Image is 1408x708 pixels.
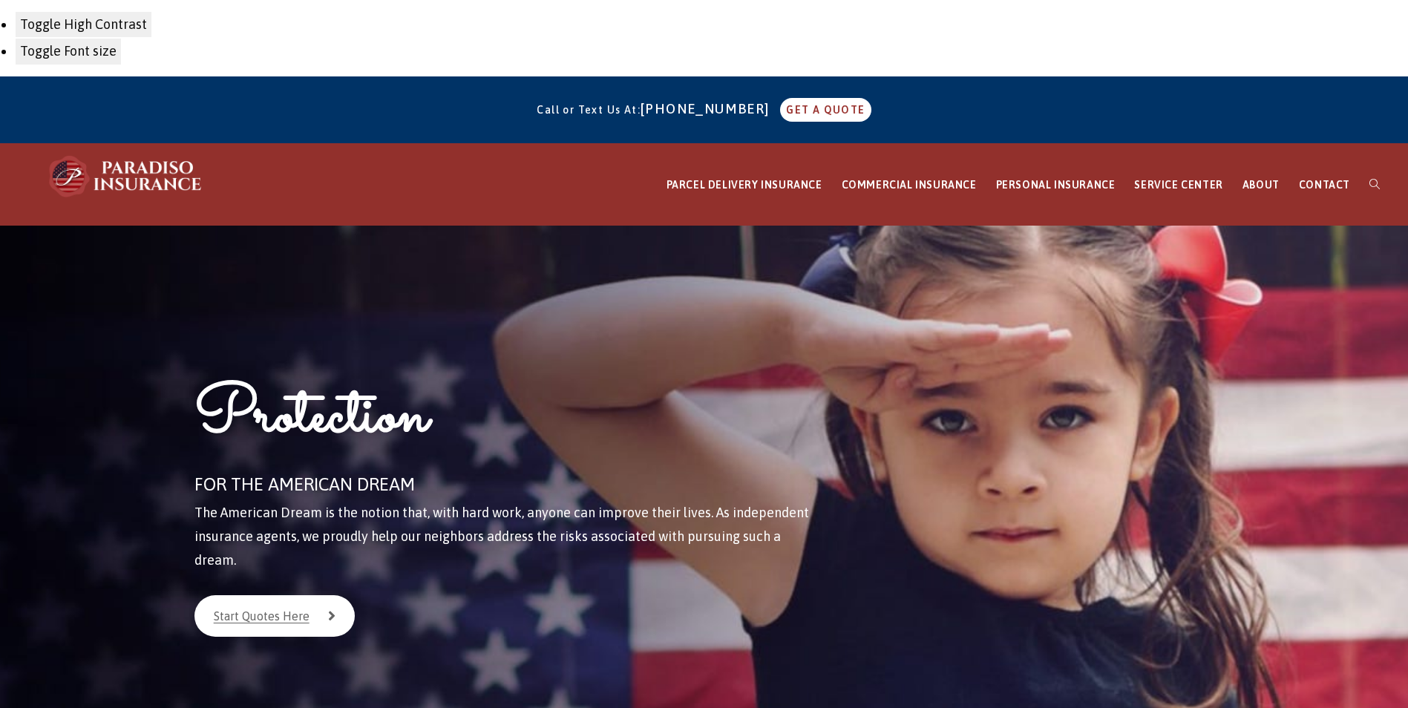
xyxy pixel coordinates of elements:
button: Toggle High Contrast [15,11,152,38]
a: PARCEL DELIVERY INSURANCE [657,144,832,226]
a: PERSONAL INSURANCE [986,144,1125,226]
a: ABOUT [1233,144,1289,226]
span: PERSONAL INSURANCE [996,179,1116,191]
img: Paradiso Insurance [45,154,208,199]
a: Start Quotes Here [194,595,355,637]
span: FOR THE AMERICAN DREAM [194,474,415,494]
span: COMMERCIAL INSURANCE [842,179,977,191]
span: ABOUT [1242,179,1280,191]
span: The American Dream is the notion that, with hard work, anyone can improve their lives. As indepen... [194,505,809,568]
span: Call or Text Us At: [537,104,641,116]
a: GET A QUOTE [780,98,871,122]
a: SERVICE CENTER [1124,144,1232,226]
button: Toggle Font size [15,38,122,65]
span: CONTACT [1299,179,1350,191]
span: PARCEL DELIVERY INSURANCE [667,179,822,191]
a: [PHONE_NUMBER] [641,101,777,117]
span: Toggle Font size [20,43,117,59]
h1: Protection [194,374,813,468]
span: SERVICE CENTER [1134,179,1222,191]
a: COMMERCIAL INSURANCE [832,144,986,226]
a: CONTACT [1289,144,1360,226]
span: Toggle High Contrast [20,16,147,32]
